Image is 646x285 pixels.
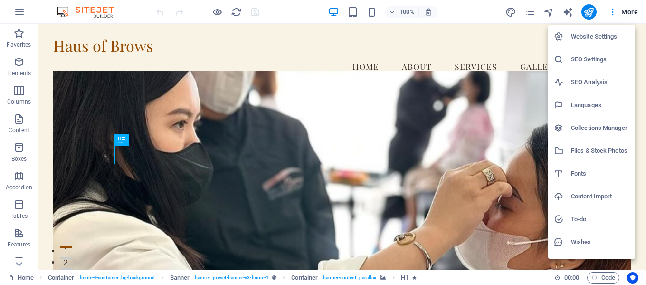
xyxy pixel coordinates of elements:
button: 2 [22,233,34,236]
h6: Website Settings [571,31,629,42]
button: 3 [22,245,34,247]
h6: Wishes [571,236,629,248]
h6: SEO Settings [571,54,629,65]
h6: Files & Stock Photos [571,145,629,157]
h6: Content Import [571,191,629,202]
h6: Languages [571,99,629,111]
h6: SEO Analysis [571,77,629,88]
h6: Collections Manager [571,122,629,134]
button: 1 [22,222,34,224]
h6: Fonts [571,168,629,179]
h6: To-do [571,214,629,225]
